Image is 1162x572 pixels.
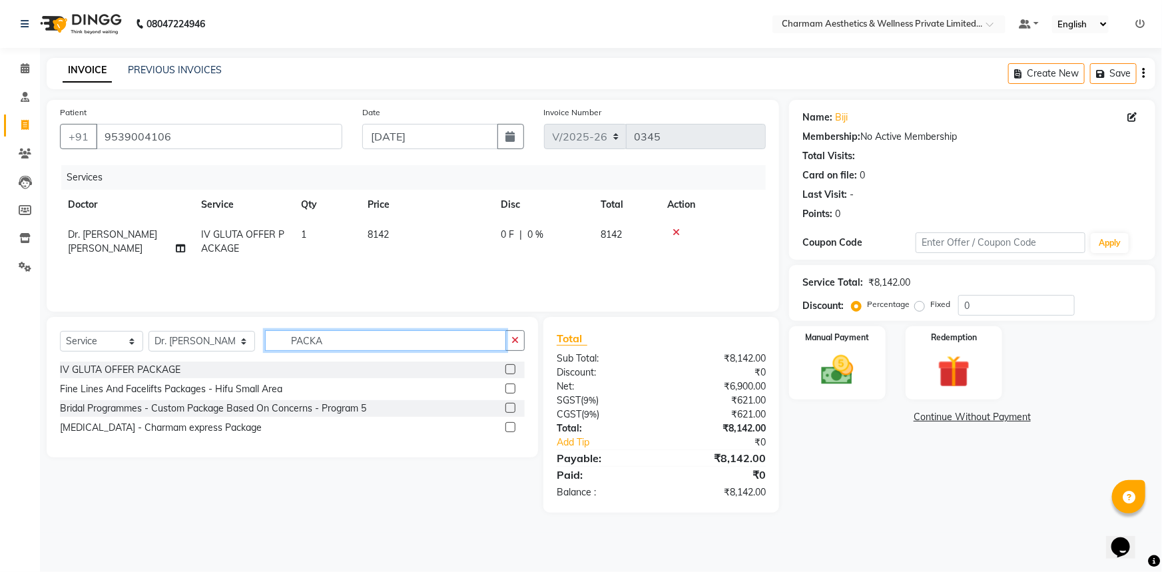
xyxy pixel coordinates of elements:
label: Fixed [930,298,950,310]
th: Qty [293,190,360,220]
span: 9% [583,395,596,406]
div: Net: [547,380,661,394]
div: ( ) [547,394,661,408]
a: Add Tip [547,435,680,449]
div: Paid: [547,467,661,483]
div: Payable: [547,450,661,466]
button: Apply [1091,233,1129,253]
th: Doctor [60,190,193,220]
div: Services [61,165,776,190]
div: Coupon Code [802,236,916,250]
div: ₹621.00 [661,394,776,408]
th: Price [360,190,493,220]
span: CGST [557,408,581,420]
b: 08047224946 [146,5,205,43]
span: Total [557,332,587,346]
input: Enter Offer / Coupon Code [916,232,1085,253]
th: Disc [493,190,593,220]
div: Last Visit: [802,188,847,202]
div: Sub Total: [547,352,661,366]
div: ₹8,142.00 [661,450,776,466]
th: Action [659,190,766,220]
div: Total: [547,422,661,435]
div: ₹8,142.00 [661,352,776,366]
input: Search or Scan [265,330,506,351]
img: logo [34,5,125,43]
label: Manual Payment [805,332,869,344]
th: Service [193,190,293,220]
div: ( ) [547,408,661,422]
div: ₹6,900.00 [661,380,776,394]
input: Search by Name/Mobile/Email/Code [96,124,342,149]
div: Service Total: [802,276,863,290]
button: +91 [60,124,97,149]
th: Total [593,190,659,220]
div: Discount: [802,299,844,313]
a: Biji [835,111,848,125]
div: Membership: [802,130,860,144]
div: ₹8,142.00 [661,422,776,435]
div: ₹0 [661,467,776,483]
a: PREVIOUS INVOICES [128,64,222,76]
div: Card on file: [802,168,857,182]
div: ₹621.00 [661,408,776,422]
label: Patient [60,107,87,119]
span: 8142 [601,228,622,240]
div: - [850,188,854,202]
div: Points: [802,207,832,221]
img: _cash.svg [811,352,864,389]
span: | [519,228,522,242]
span: SGST [557,394,581,406]
label: Redemption [931,332,977,344]
span: Dr. [PERSON_NAME] [PERSON_NAME] [68,228,157,254]
div: 0 [860,168,865,182]
div: ₹8,142.00 [661,485,776,499]
button: Create New [1008,63,1085,84]
div: No Active Membership [802,130,1142,144]
div: ₹0 [661,366,776,380]
a: INVOICE [63,59,112,83]
span: 9% [584,409,597,420]
div: Fine Lines And Facelifts Packages - Hifu Small Area [60,382,282,396]
span: 1 [301,228,306,240]
img: _gift.svg [928,352,980,392]
div: [MEDICAL_DATA] - Charmam express Package [60,421,262,435]
button: Save [1090,63,1137,84]
div: Discount: [547,366,661,380]
div: Total Visits: [802,149,855,163]
span: 0 % [527,228,543,242]
iframe: chat widget [1106,519,1149,559]
div: IV GLUTA OFFER PACKAGE [60,363,180,377]
div: ₹8,142.00 [868,276,910,290]
label: Date [362,107,380,119]
div: Bridal Programmes - Custom Package Based On Concerns - Program 5 [60,402,366,416]
div: Name: [802,111,832,125]
div: ₹0 [681,435,776,449]
span: 0 F [501,228,514,242]
a: Continue Without Payment [792,410,1153,424]
label: Percentage [867,298,910,310]
div: Balance : [547,485,661,499]
div: 0 [835,207,840,221]
span: 8142 [368,228,389,240]
label: Invoice Number [544,107,602,119]
span: IV GLUTA OFFER PACKAGE [201,228,284,254]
